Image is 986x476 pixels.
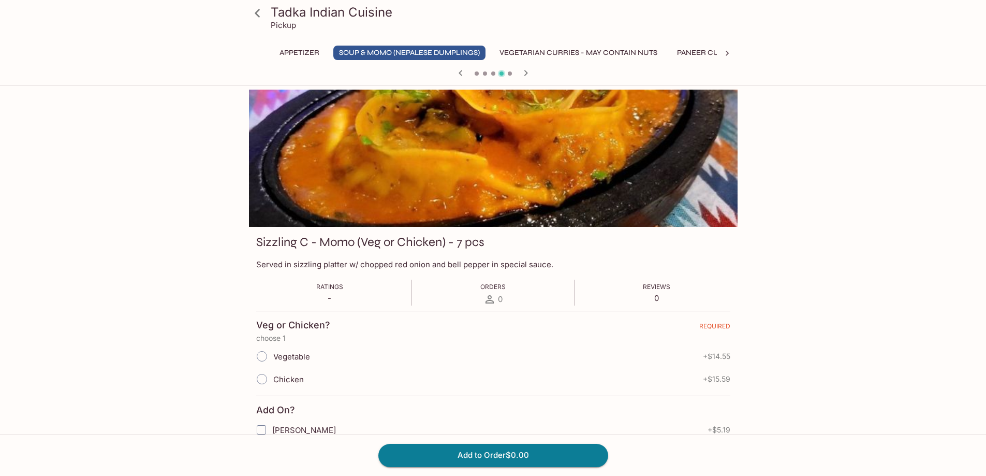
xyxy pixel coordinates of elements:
p: Served in sizzling platter w/ chopped red onion and bell pepper in special sauce. [256,259,730,269]
span: [PERSON_NAME] [272,425,336,435]
p: - [316,293,343,303]
h4: Veg or Chicken? [256,320,330,331]
h3: Sizzling C - Momo (Veg or Chicken) - 7 pcs [256,234,484,250]
button: Soup & Momo (Nepalese Dumplings) [333,46,485,60]
span: 0 [498,294,503,304]
div: Sizzling C - Momo (Veg or Chicken) - 7 pcs [249,90,738,227]
button: Appetizer [274,46,325,60]
span: + $14.55 [703,352,730,360]
h3: Tadka Indian Cuisine [271,4,733,20]
span: REQUIRED [699,322,730,334]
button: Vegetarian Curries - may contain nuts [494,46,663,60]
span: Ratings [316,283,343,291]
span: Vegetable [273,352,310,362]
p: 0 [643,293,670,303]
span: Reviews [643,283,670,291]
span: Orders [480,283,506,291]
p: Pickup [271,20,296,30]
h4: Add On? [256,405,295,416]
span: Chicken [273,374,304,384]
span: + $15.59 [703,375,730,383]
button: Add to Order$0.00 [378,444,608,467]
span: + $5.19 [708,426,730,434]
button: Paneer Curries [671,46,746,60]
p: choose 1 [256,334,730,342]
